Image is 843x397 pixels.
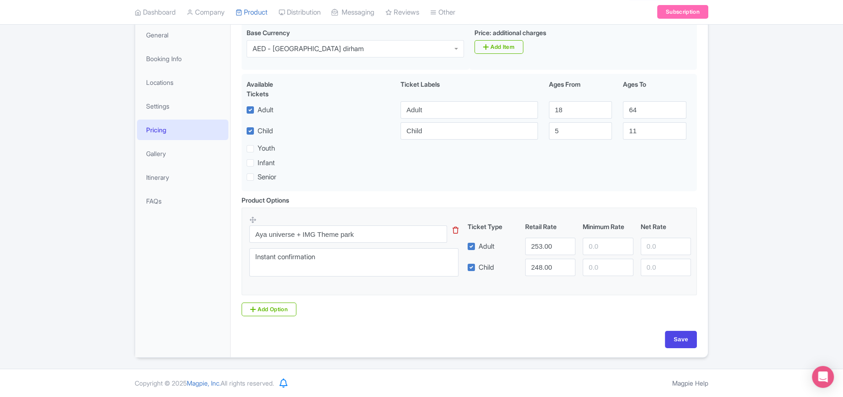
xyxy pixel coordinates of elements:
a: Itinerary [137,167,228,188]
label: Adult [479,241,495,252]
span: Base Currency [247,29,290,37]
label: Infant [258,158,275,168]
input: 0.0 [583,259,633,276]
a: Subscription [657,5,708,19]
a: Pricing [137,120,228,140]
input: 0.0 [583,238,633,255]
input: 0.0 [641,238,691,255]
input: Child [400,122,538,140]
div: Ages To [617,79,691,99]
label: Senior [258,172,276,183]
div: Ticket Type [464,222,522,231]
div: Retail Rate [522,222,579,231]
label: Adult [258,105,274,115]
input: 0.0 [525,238,575,255]
input: Option Name [249,225,447,243]
label: Price: additional charges [474,28,546,37]
div: Minimum Rate [579,222,637,231]
a: General [137,25,228,45]
div: Ticket Labels [395,79,543,99]
input: Save [665,331,697,348]
input: 0.0 [525,259,575,276]
a: Magpie Help [672,379,708,387]
div: Available Tickets [247,79,296,99]
div: Net Rate [637,222,695,231]
label: Child [479,262,494,273]
a: Settings [137,96,228,116]
div: Copyright © 2025 All rights reserved. [129,378,279,388]
input: 0.0 [641,259,691,276]
label: Youth [258,143,275,154]
a: Locations [137,72,228,93]
div: Product Options [242,195,289,205]
label: Child [258,126,273,136]
div: Ages From [543,79,617,99]
span: Magpie, Inc. [187,379,221,387]
div: AED - [GEOGRAPHIC_DATA] dirham [253,45,364,53]
textarea: Instant confirmation [249,248,458,277]
div: Open Intercom Messenger [812,366,834,388]
input: Adult [400,101,538,119]
a: FAQs [137,191,228,211]
a: Gallery [137,143,228,164]
a: Add Option [242,303,296,316]
a: Booking Info [137,48,228,69]
a: Add Item [474,40,523,54]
